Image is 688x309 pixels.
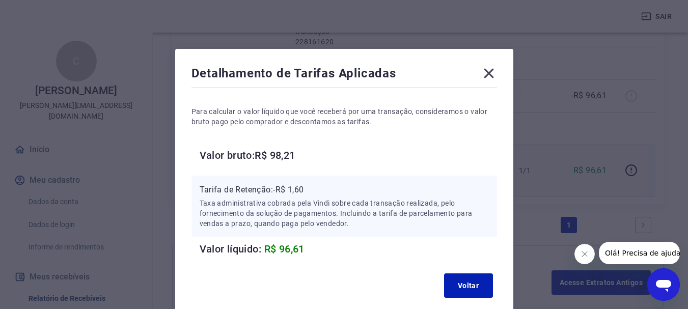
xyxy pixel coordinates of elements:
h6: Valor bruto: R$ 98,21 [200,147,497,163]
iframe: Mensagem da empresa [599,242,680,264]
iframe: Botão para abrir a janela de mensagens [647,268,680,301]
p: Tarifa de Retenção: -R$ 1,60 [200,184,489,196]
iframe: Fechar mensagem [574,244,595,264]
span: R$ 96,61 [264,243,305,255]
h6: Valor líquido: [200,241,497,257]
span: Olá! Precisa de ajuda? [6,7,86,15]
p: Para calcular o valor líquido que você receberá por uma transação, consideramos o valor bruto pag... [191,106,497,127]
p: Taxa administrativa cobrada pela Vindi sobre cada transação realizada, pelo fornecimento da soluç... [200,198,489,229]
div: Detalhamento de Tarifas Aplicadas [191,65,497,86]
button: Voltar [444,273,493,298]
